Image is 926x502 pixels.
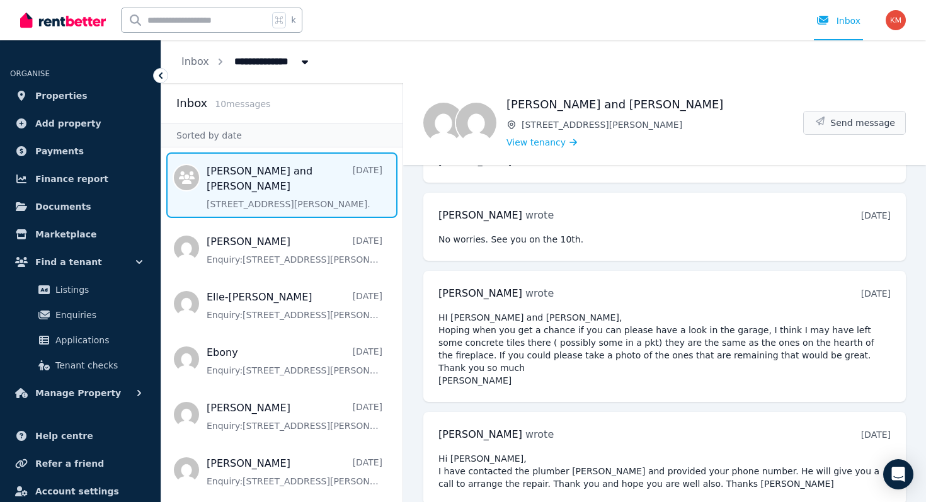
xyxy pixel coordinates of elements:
span: wrote [525,209,554,221]
span: [STREET_ADDRESS][PERSON_NAME] [522,118,803,131]
a: [PERSON_NAME] and [PERSON_NAME][DATE][STREET_ADDRESS][PERSON_NAME]. [207,164,382,210]
span: Properties [35,88,88,103]
span: Help centre [35,428,93,443]
a: View tenancy [506,136,577,149]
nav: Breadcrumb [161,40,331,83]
span: Account settings [35,484,119,499]
span: Refer a friend [35,456,104,471]
h1: [PERSON_NAME] and [PERSON_NAME] [506,96,803,113]
h2: Inbox [176,94,207,112]
a: Marketplace [10,222,151,247]
span: Payments [35,144,84,159]
a: Refer a friend [10,451,151,476]
span: Send message [830,117,895,129]
span: wrote [525,428,554,440]
span: [PERSON_NAME] [438,209,522,221]
time: [DATE] [861,288,891,299]
time: [DATE] [861,430,891,440]
span: Find a tenant [35,254,102,270]
a: Payments [10,139,151,164]
a: Documents [10,194,151,219]
a: Elle-[PERSON_NAME][DATE]Enquiry:[STREET_ADDRESS][PERSON_NAME]. [207,290,382,321]
a: Add property [10,111,151,136]
span: 10 message s [215,99,270,109]
a: Inbox [181,55,209,67]
pre: HI [PERSON_NAME] and [PERSON_NAME], Hoping when you get a chance if you can please have a look in... [438,311,891,387]
span: [PERSON_NAME] [438,428,522,440]
div: Sorted by date [161,123,403,147]
img: Karsha Morgan [886,10,906,30]
span: View tenancy [506,136,566,149]
div: Open Intercom Messenger [883,459,913,489]
a: Help centre [10,423,151,448]
span: wrote [525,287,554,299]
span: ORGANISE [10,69,50,78]
span: k [291,15,295,25]
button: Manage Property [10,380,151,406]
span: Add property [35,116,101,131]
span: [PERSON_NAME] [438,287,522,299]
a: Listings [15,277,146,302]
a: Properties [10,83,151,108]
a: Applications [15,328,146,353]
img: Stephen Tighe [456,103,496,143]
span: Enquiries [55,307,140,322]
span: Tenant checks [55,358,140,373]
img: Holly Ellis [423,103,464,143]
a: Ebony[DATE]Enquiry:[STREET_ADDRESS][PERSON_NAME]. [207,345,382,377]
a: Tenant checks [15,353,146,378]
button: Find a tenant [10,249,151,275]
span: Manage Property [35,385,121,401]
span: Marketplace [35,227,96,242]
a: [PERSON_NAME][DATE]Enquiry:[STREET_ADDRESS][PERSON_NAME]. [207,234,382,266]
button: Send message [804,111,905,134]
pre: Hi [PERSON_NAME], I have contacted the plumber [PERSON_NAME] and provided your phone number. He w... [438,452,891,490]
span: Documents [35,199,91,214]
pre: No worries. See you on the 10th. [438,233,891,246]
span: Applications [55,333,140,348]
time: [DATE] [861,210,891,220]
a: [PERSON_NAME][DATE]Enquiry:[STREET_ADDRESS][PERSON_NAME]. [207,401,382,432]
a: Finance report [10,166,151,191]
a: Enquiries [15,302,146,328]
span: Finance report [35,171,108,186]
span: Listings [55,282,140,297]
img: RentBetter [20,11,106,30]
a: [PERSON_NAME][DATE]Enquiry:[STREET_ADDRESS][PERSON_NAME]. [207,456,382,488]
div: Inbox [816,14,860,27]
